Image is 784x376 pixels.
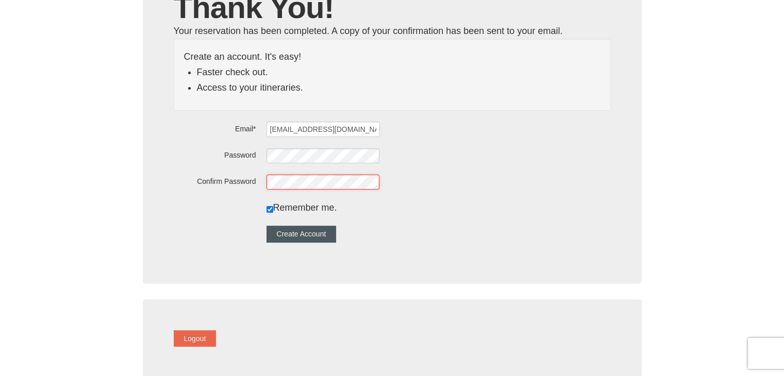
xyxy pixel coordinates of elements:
button: Logout [174,330,216,347]
div: Create an account. It's easy! [174,39,611,111]
input: Email* [266,122,380,137]
label: Email* [174,121,256,134]
div: Your reservation has been completed. A copy of your confirmation has been sent to your email. [174,23,611,39]
button: Create Account [266,226,337,242]
div: Remember me. [266,200,611,215]
label: Password [174,147,256,160]
li: Access to your itineraries. [197,80,600,95]
li: Faster check out. [197,64,600,80]
label: Confirm Password [174,174,256,186]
